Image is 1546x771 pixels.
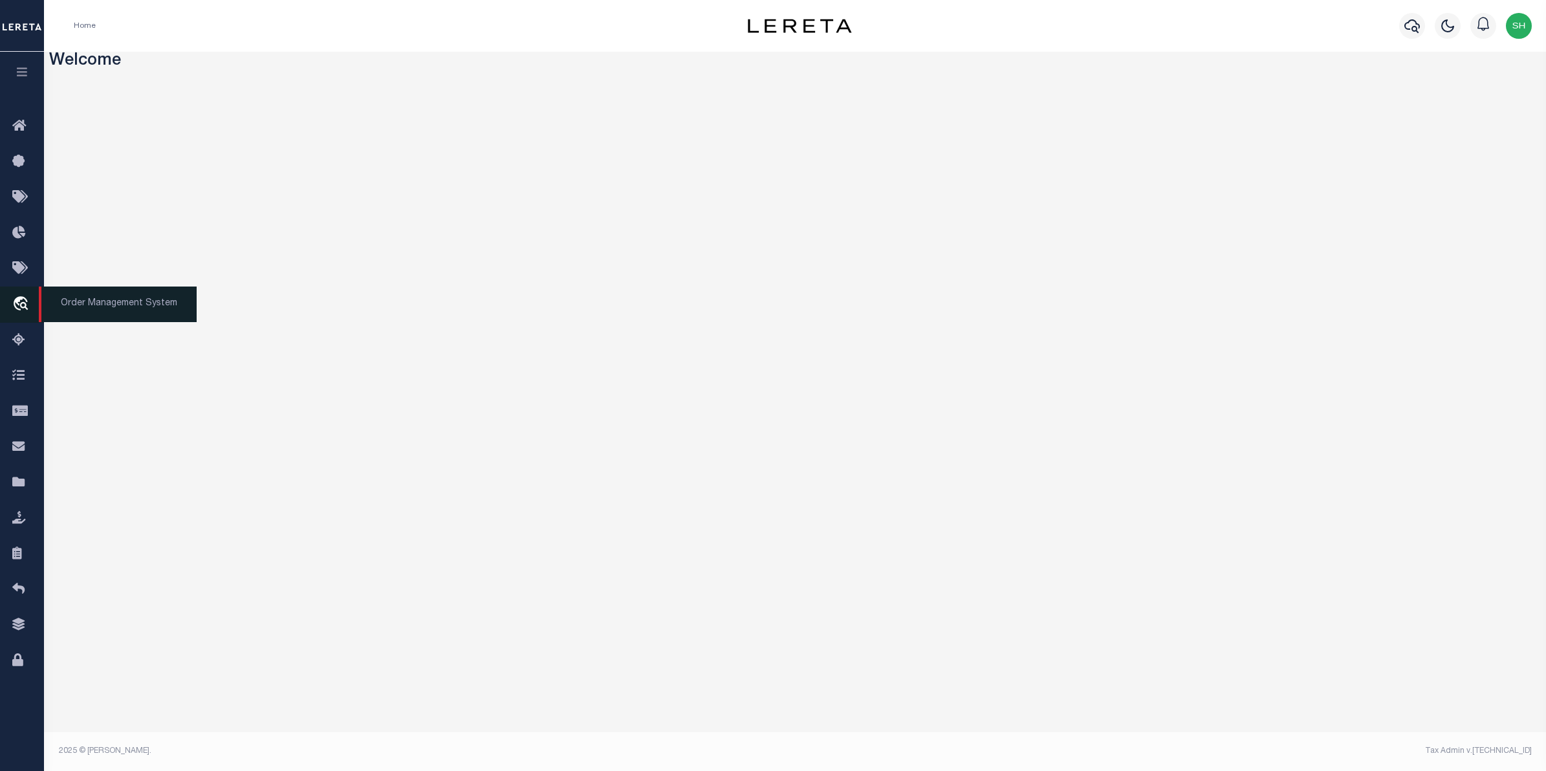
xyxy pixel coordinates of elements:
div: 2025 © [PERSON_NAME]. [49,745,796,757]
li: Home [74,20,96,32]
i: travel_explore [12,296,33,313]
img: svg+xml;base64,PHN2ZyB4bWxucz0iaHR0cDovL3d3dy53My5vcmcvMjAwMC9zdmciIHBvaW50ZXItZXZlbnRzPSJub25lIi... [1506,13,1532,39]
h3: Welcome [49,52,1541,72]
span: Order Management System [39,287,197,322]
img: logo-dark.svg [748,19,851,33]
div: Tax Admin v.[TECHNICAL_ID] [805,745,1532,757]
